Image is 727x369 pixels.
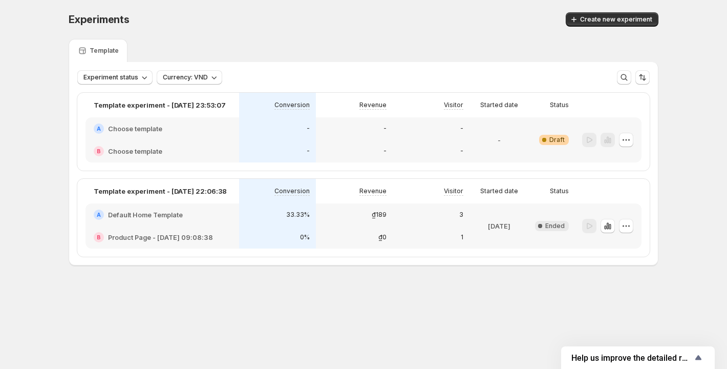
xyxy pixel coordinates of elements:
h2: B [97,148,101,154]
span: Experiments [69,13,130,26]
button: Experiment status [77,70,153,85]
p: [DATE] [488,221,510,231]
p: - [307,125,310,133]
p: 0% [300,233,310,241]
p: - [383,147,387,155]
h2: Default Home Template [108,210,183,220]
span: Experiment status [83,73,138,81]
p: - [383,125,387,133]
h2: Choose template [108,146,162,156]
span: Help us improve the detailed report for A/B campaigns [571,353,692,363]
span: Currency: VND [163,73,208,81]
span: Draft [549,136,565,144]
span: Ended [545,222,565,230]
p: Visitor [444,187,463,195]
p: - [307,147,310,155]
p: - [460,147,463,155]
p: Revenue [359,187,387,195]
p: Status [550,101,569,109]
h2: B [97,234,101,240]
p: Template experiment - [DATE] 23:53:07 [94,100,226,110]
button: Show survey - Help us improve the detailed report for A/B campaigns [571,352,704,364]
h2: Product Page - [DATE] 09:08:38 [108,232,213,242]
p: Started date [480,187,518,195]
p: 1 [461,233,463,241]
button: Currency: VND [157,70,222,85]
p: ₫0 [378,233,387,241]
button: Create new experiment [566,12,658,27]
p: Status [550,187,569,195]
p: - [498,135,501,145]
h2: A [97,212,101,218]
p: 3 [459,211,463,219]
p: - [460,125,463,133]
h2: Choose template [108,124,162,134]
p: Template experiment - [DATE] 22:06:38 [94,186,227,196]
p: 33.33% [286,211,310,219]
button: Sort the results [635,70,650,85]
p: Visitor [444,101,463,109]
p: Started date [480,101,518,109]
h2: A [97,126,101,132]
p: Template [90,47,119,55]
span: Create new experiment [580,15,652,24]
p: ₫189 [372,211,387,219]
p: Conversion [274,187,310,195]
p: Conversion [274,101,310,109]
p: Revenue [359,101,387,109]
